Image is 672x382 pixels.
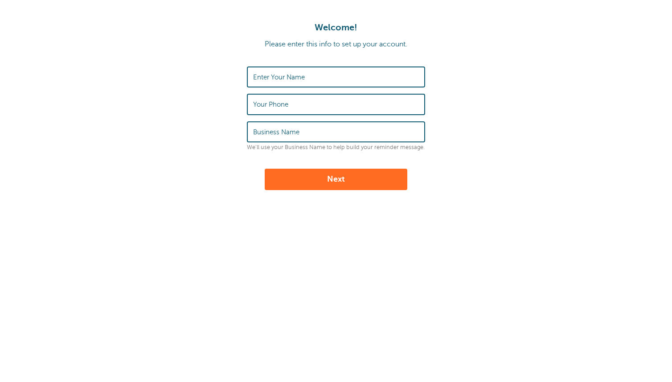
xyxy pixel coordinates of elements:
p: Please enter this info to set up your account. [9,40,663,49]
p: We'll use your Business Name to help build your reminder message. [247,144,425,151]
h1: Welcome! [9,22,663,33]
label: Enter Your Name [253,73,305,81]
button: Next [265,169,407,190]
label: Business Name [253,128,299,136]
label: Your Phone [253,100,288,108]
